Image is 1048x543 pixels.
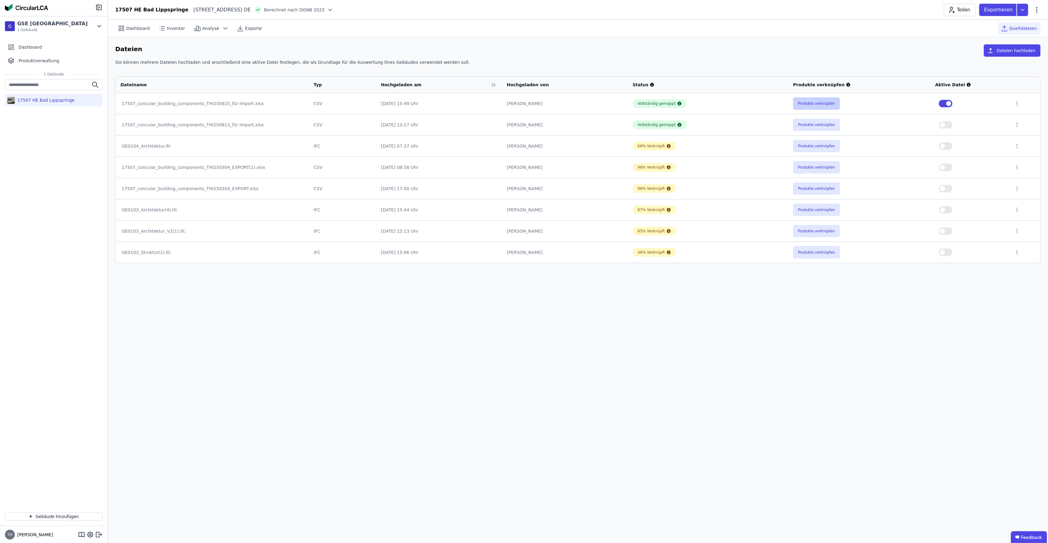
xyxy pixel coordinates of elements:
[638,207,665,212] div: 87% Verknüpft
[638,165,665,170] div: 98% Verknüpft
[793,246,840,259] button: Produkte verknüpfen
[381,228,497,234] div: [DATE] 15:13 Uhr
[38,72,70,77] span: 1 Gebäude
[122,207,303,213] div: GE0103_Architektur(4).ifc
[120,82,295,88] div: Dateiname
[5,4,48,11] img: Concular
[944,4,976,16] button: Teilen
[7,95,15,105] img: 17507 HE Bad Lippspringe
[122,100,303,107] div: 17507_concular_building_components_THI250925_für Import.xlsx
[638,186,665,191] div: 98% Verknüpft
[507,164,623,170] div: [PERSON_NAME]
[381,249,497,255] div: [DATE] 15:06 Uhr
[507,122,623,128] div: [PERSON_NAME]
[17,27,88,32] span: 1 Gebäude
[381,186,497,192] div: [DATE] 17:00 Uhr
[122,143,303,149] div: GE0104_Architektur.ifc
[793,161,840,174] button: Produkte verknüpfen
[15,97,75,103] div: 17507 HE Bad Lippspringe
[314,122,371,128] div: CSV
[167,25,185,31] span: Inventar
[314,143,371,149] div: IFC
[381,100,497,107] div: [DATE] 15:49 Uhr
[381,122,497,128] div: [DATE] 13:27 Uhr
[507,186,623,192] div: [PERSON_NAME]
[122,186,303,192] div: 17507_concular_building_components_THI250304_EXPORT.xlsx
[507,100,623,107] div: [PERSON_NAME]
[314,100,371,107] div: CSV
[115,59,1041,70] div: Sie können mehrere Dateien hochladen und anschließend eine aktive Datei festlegen, die als Grundl...
[507,249,623,255] div: [PERSON_NAME]
[793,140,840,152] button: Produkte verknüpfen
[638,250,665,255] div: 48% Verknüpft
[507,228,623,234] div: [PERSON_NAME]
[5,512,103,521] button: Gebäude hinzufügen
[189,6,251,14] div: [STREET_ADDRESS] DE
[793,182,840,195] button: Produkte verknüpfen
[381,82,489,88] div: Hochgeladen am
[7,533,12,537] span: TH
[1009,25,1037,31] span: Quelldateien
[264,7,325,13] span: Berechnet nach DGNB 2023
[122,164,303,170] div: 17507_concular_building_components_THI250304_EXPORT(1).xlsx
[793,97,840,110] button: Produkte verknüpfen
[122,122,303,128] div: 17507_concular_building_components_THI250813_für Import.xlsx
[314,249,371,255] div: IFC
[507,143,623,149] div: [PERSON_NAME]
[638,122,676,127] div: Vollständig gemappt
[381,207,497,213] div: [DATE] 15:44 Uhr
[245,25,262,31] span: Exporte
[381,143,497,149] div: [DATE] 07:37 Uhr
[17,20,88,27] div: GSE [GEOGRAPHIC_DATA]
[984,44,1041,57] button: Dateien hochladen
[935,82,1005,88] div: Aktive Datei
[638,144,665,149] div: 66% Verknüpft
[115,6,189,14] div: 17507 HE Bad Lippspringe
[18,58,59,64] span: Produktverwaltung
[793,119,840,131] button: Produkte verknüpfen
[633,82,783,88] div: Status
[202,25,219,31] span: Analyse
[314,164,371,170] div: CSV
[122,228,303,234] div: GE0103_Architektur_V2(1).ifc
[122,249,303,255] div: GE0103_Struktur(1).ifc
[18,44,42,50] span: Dashboard
[126,25,150,31] span: Dashboard
[15,532,53,538] span: [PERSON_NAME]
[793,225,840,237] button: Produkte verknüpfen
[115,44,142,54] h6: Dateien
[638,229,665,234] div: 85% Verknüpft
[638,101,676,106] div: Vollständig gemappt
[314,228,371,234] div: IFC
[984,6,1014,14] p: Exportieren
[314,82,364,88] div: Typ
[507,82,615,88] div: Hochgeladen von
[314,186,371,192] div: CSV
[793,82,925,88] div: Produkte verknüpfen
[5,21,15,31] div: G
[381,164,497,170] div: [DATE] 08:58 Uhr
[314,207,371,213] div: IFC
[793,204,840,216] button: Produkte verknüpfen
[507,207,623,213] div: [PERSON_NAME]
